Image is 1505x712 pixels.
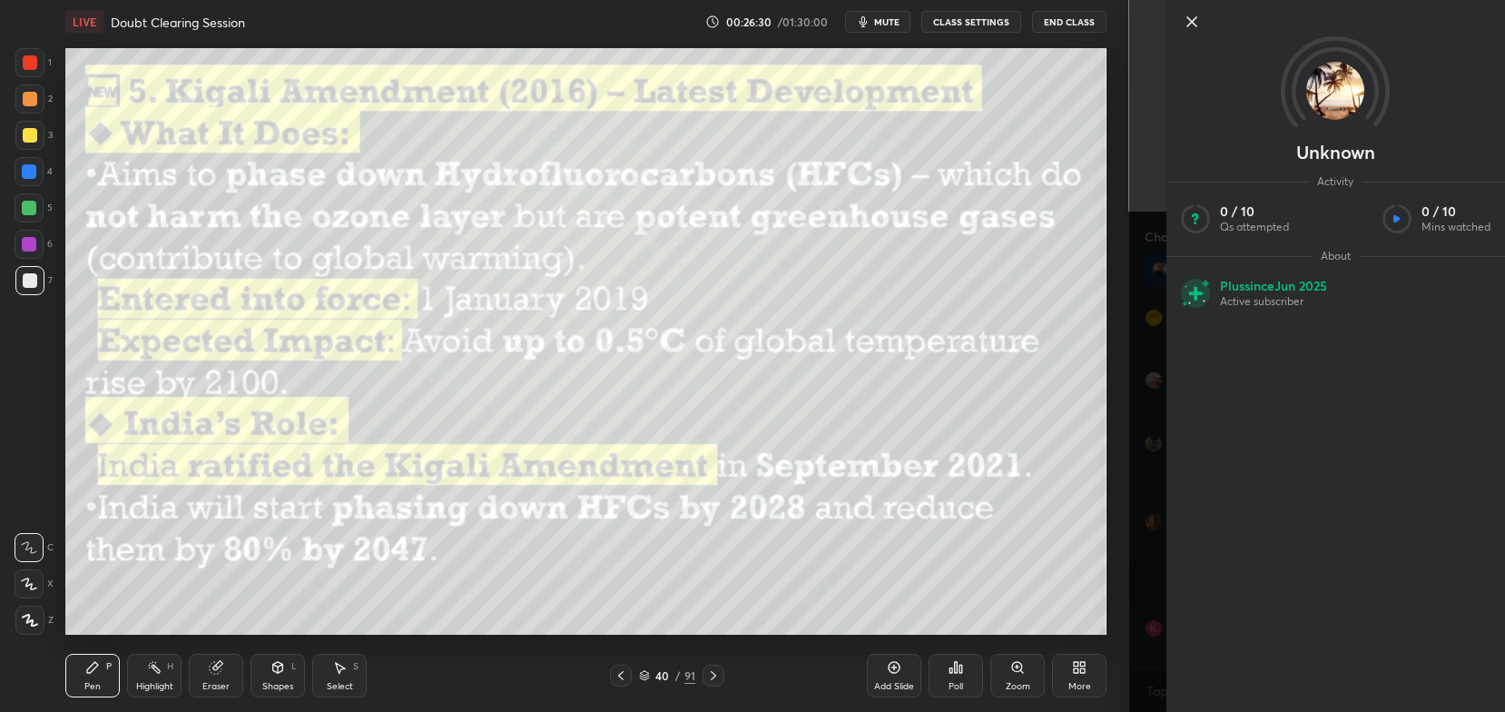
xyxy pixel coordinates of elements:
button: End Class [1032,11,1107,33]
div: 6 [15,230,53,259]
div: 40 [654,670,672,681]
span: mute [874,15,900,28]
div: Zoom [1006,682,1030,691]
div: Add Slide [874,682,914,691]
div: / [675,670,681,681]
div: Poll [949,682,963,691]
span: Activity [1308,174,1362,189]
p: Plus since Jun 2025 [1220,278,1327,294]
div: 7 [15,266,53,295]
p: Qs attempted [1220,220,1289,234]
button: mute [845,11,910,33]
div: More [1068,682,1091,691]
p: 0 / 10 [1220,203,1289,220]
div: 91 [684,667,695,684]
div: Z [15,606,54,635]
div: S [353,662,359,671]
div: 5 [15,193,53,222]
p: Mins watched [1421,220,1490,234]
div: 1 [15,48,52,77]
div: 2 [15,84,53,114]
p: 0 / 10 [1421,203,1490,220]
div: Pen [84,682,101,691]
div: L [291,662,297,671]
div: Highlight [136,682,173,691]
img: 68cd78fa66b24ed799ee7f0d00d290d8.jpg [1306,62,1364,120]
div: LIVE [65,11,103,33]
div: Select [327,682,353,691]
div: Eraser [202,682,230,691]
span: About [1312,249,1360,263]
p: Unknown [1296,145,1375,160]
div: 3 [15,121,53,150]
div: H [167,662,173,671]
button: CLASS SETTINGS [921,11,1021,33]
div: C [15,533,54,562]
div: Shapes [262,682,293,691]
div: X [15,569,54,598]
h4: Doubt Clearing Session [111,14,245,31]
p: Active subscriber [1220,294,1327,309]
div: P [106,662,112,671]
div: 4 [15,157,53,186]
